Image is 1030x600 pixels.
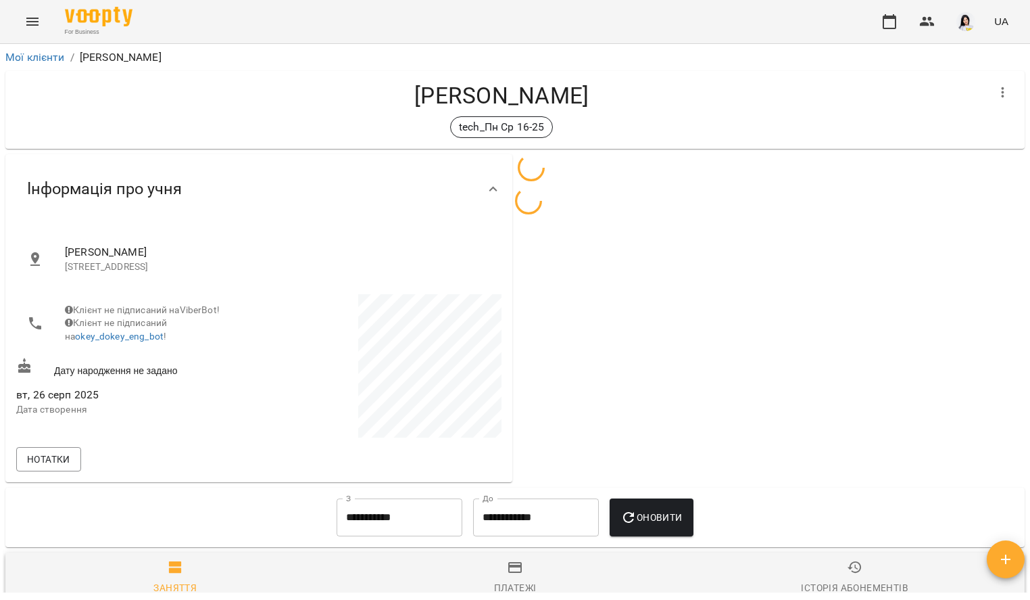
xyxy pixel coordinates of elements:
img: Voopty Logo [65,7,132,26]
div: Інформація про учня [5,154,512,224]
span: [PERSON_NAME] [65,244,491,260]
a: Мої клієнти [5,51,65,64]
p: [STREET_ADDRESS] [65,260,491,274]
button: UA [989,9,1014,34]
span: Клієнт не підписаний на ! [65,317,167,342]
img: 2db0e6d87653b6f793ba04c219ce5204.jpg [956,12,975,31]
button: Menu [16,5,49,38]
span: UA [994,14,1008,28]
nav: breadcrumb [5,49,1025,66]
h4: [PERSON_NAME] [16,82,987,110]
div: Заняття [153,580,197,596]
p: Дата створення [16,403,256,417]
p: tech_Пн Ср 16-25 [459,119,544,135]
span: Інформація про учня [27,179,182,200]
div: Платежі [494,580,537,596]
div: tech_Пн Ср 16-25 [450,116,553,138]
li: / [70,49,74,66]
div: Дату народження не задано [14,355,259,380]
a: okey_dokey_eng_bot [75,331,164,342]
span: Клієнт не підписаний на ViberBot! [65,304,220,315]
p: [PERSON_NAME] [80,49,162,66]
span: Оновити [620,509,682,526]
span: Нотатки [27,451,70,467]
span: вт, 26 серп 2025 [16,387,256,403]
span: For Business [65,28,132,37]
div: Історія абонементів [801,580,908,596]
button: Оновити [610,499,693,536]
button: Нотатки [16,447,81,471]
